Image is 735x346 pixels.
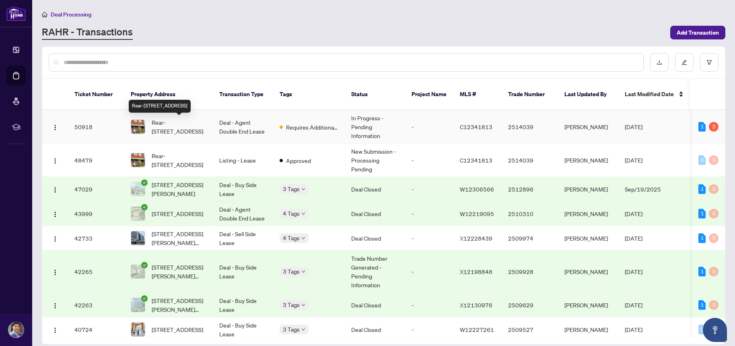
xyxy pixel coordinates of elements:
[345,202,405,226] td: Deal Closed
[405,317,453,342] td: -
[52,327,58,334] img: Logo
[698,122,706,132] div: 1
[213,110,273,144] td: Deal - Agent Double End Lease
[709,233,719,243] div: 0
[68,293,124,317] td: 42263
[650,53,669,72] button: download
[625,123,642,130] span: [DATE]
[68,251,124,293] td: 42265
[405,202,453,226] td: -
[124,79,213,110] th: Property Address
[283,267,300,276] span: 3 Tags
[68,202,124,226] td: 43999
[152,180,206,198] span: [STREET_ADDRESS][PERSON_NAME]
[345,177,405,202] td: Deal Closed
[502,251,558,293] td: 2509928
[460,268,492,275] span: X12198848
[709,184,719,194] div: 0
[49,120,62,133] button: Logo
[706,60,712,65] span: filter
[68,79,124,110] th: Ticket Number
[698,300,706,310] div: 1
[405,226,453,251] td: -
[345,293,405,317] td: Deal Closed
[152,209,203,218] span: [STREET_ADDRESS]
[213,317,273,342] td: Deal - Buy Side Lease
[625,301,642,309] span: [DATE]
[273,79,345,110] th: Tags
[131,298,145,312] img: thumbnail-img
[131,265,145,278] img: thumbnail-img
[213,79,273,110] th: Transaction Type
[42,12,47,17] span: home
[213,144,273,177] td: Listing - Lease
[698,209,706,218] div: 1
[49,183,62,196] button: Logo
[625,235,642,242] span: [DATE]
[670,26,725,39] button: Add Transaction
[213,202,273,226] td: Deal - Agent Double End Lease
[558,251,618,293] td: [PERSON_NAME]
[677,26,719,39] span: Add Transaction
[709,122,719,132] div: 2
[345,144,405,177] td: New Submission - Processing Pending
[283,325,300,334] span: 3 Tags
[502,177,558,202] td: 2512896
[129,100,191,113] div: Rear-[STREET_ADDRESS]
[152,296,206,314] span: [STREET_ADDRESS][PERSON_NAME][PERSON_NAME]
[460,210,494,217] span: W12219095
[405,79,453,110] th: Project Name
[460,235,492,242] span: X12228439
[141,295,148,302] span: check-circle
[68,177,124,202] td: 47029
[68,317,124,342] td: 40724
[558,177,618,202] td: [PERSON_NAME]
[283,300,300,309] span: 3 Tags
[460,157,492,164] span: C12341813
[460,123,492,130] span: C12341813
[213,293,273,317] td: Deal - Buy Side Lease
[625,210,642,217] span: [DATE]
[49,265,62,278] button: Logo
[131,153,145,167] img: thumbnail-img
[502,144,558,177] td: 2514039
[345,317,405,342] td: Deal Closed
[52,269,58,276] img: Logo
[405,177,453,202] td: -
[213,226,273,251] td: Deal - Sell Side Lease
[405,144,453,177] td: -
[345,79,405,110] th: Status
[345,110,405,144] td: In Progress - Pending Information
[49,154,62,167] button: Logo
[558,317,618,342] td: [PERSON_NAME]
[698,267,706,276] div: 1
[49,207,62,220] button: Logo
[213,251,273,293] td: Deal - Buy Side Lease
[345,251,405,293] td: Trade Number Generated - Pending Information
[68,110,124,144] td: 50918
[141,179,148,186] span: check-circle
[558,202,618,226] td: [PERSON_NAME]
[286,123,338,132] span: Requires Additional Docs
[42,25,133,40] a: RAHR - Transactions
[709,300,719,310] div: 0
[625,268,642,275] span: [DATE]
[453,79,502,110] th: MLS #
[141,262,148,268] span: check-circle
[709,209,719,218] div: 0
[709,155,719,165] div: 0
[152,263,206,280] span: [STREET_ADDRESS][PERSON_NAME][PERSON_NAME]
[152,325,203,334] span: [STREET_ADDRESS]
[131,207,145,220] img: thumbnail-img
[625,157,642,164] span: [DATE]
[405,293,453,317] td: -
[68,144,124,177] td: 48479
[52,187,58,193] img: Logo
[405,251,453,293] td: -
[460,326,494,333] span: W12227261
[502,293,558,317] td: 2509629
[301,236,305,240] span: down
[625,326,642,333] span: [DATE]
[460,301,492,309] span: X12130976
[625,185,661,193] span: Sep/19/2025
